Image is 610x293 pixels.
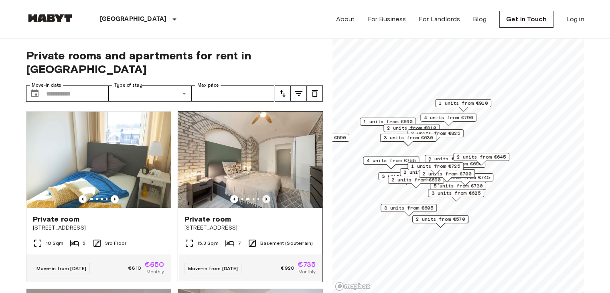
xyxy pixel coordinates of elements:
[382,173,431,180] span: 3 units from €785
[260,240,313,247] span: Basement (Souterrain)
[298,261,316,268] span: €735
[83,240,85,247] span: 5
[298,268,316,275] span: Monthly
[335,282,370,291] a: Mapbox logo
[428,155,477,163] span: 3 units from €800
[111,195,119,203] button: Previous image
[307,85,323,102] button: tune
[26,49,323,76] span: Private rooms and apartments for rent in [GEOGRAPHIC_DATA]
[26,14,74,22] img: Habyt
[230,195,238,203] button: Previous image
[400,168,456,181] div: Map marker
[33,214,80,224] span: Private room
[197,240,219,247] span: 15.3 Sqm
[422,170,471,177] span: 2 units from €700
[378,172,434,185] div: Map marker
[384,204,433,212] span: 3 units from €605
[79,195,87,203] button: Previous image
[363,118,412,125] span: 1 units from €690
[439,100,488,107] span: 1 units from €910
[105,240,126,247] span: 3rd Floor
[383,124,440,136] div: Map marker
[387,124,436,132] span: 2 units from €810
[441,174,490,181] span: 3 units from €745
[178,112,322,208] img: Marketing picture of unit DE-02-004-006-05HF
[380,134,436,146] div: Map marker
[36,265,87,271] span: Move-in from [DATE]
[100,14,167,24] p: [GEOGRAPHIC_DATA]
[188,265,238,271] span: Move-in from [DATE]
[336,14,355,24] a: About
[178,111,323,282] a: Marketing picture of unit DE-02-004-006-05HFMarketing picture of unit DE-02-004-006-05HFPrevious ...
[281,265,294,272] span: €920
[420,114,476,126] div: Map marker
[407,129,464,142] div: Map marker
[428,189,484,201] div: Map marker
[128,265,141,272] span: €810
[433,160,482,167] span: 6 units from €690
[184,214,231,224] span: Private room
[367,157,415,164] span: 4 units from €755
[381,204,437,216] div: Map marker
[430,182,486,194] div: Map marker
[297,134,346,141] span: 3 units from €590
[275,85,291,102] button: tune
[144,261,164,268] span: €650
[437,173,493,186] div: Map marker
[416,216,465,223] span: 2 units from €570
[27,85,43,102] button: Choose date
[197,82,219,89] label: Max price
[403,169,452,176] span: 2 units from €925
[238,240,241,247] span: 7
[499,11,553,28] a: Get in Touch
[146,268,164,275] span: Monthly
[453,153,509,165] div: Map marker
[434,182,482,189] span: 5 units from €730
[26,111,171,282] a: Marketing picture of unit DE-02-011-001-01HFPrevious imagePrevious imagePrivate room[STREET_ADDRE...
[412,215,468,228] div: Map marker
[391,176,440,183] span: 2 units from €690
[424,114,473,121] span: 4 units from €790
[435,99,491,112] div: Map marker
[262,195,270,203] button: Previous image
[384,134,433,141] span: 3 units from €630
[388,176,444,188] div: Map marker
[33,224,164,232] span: [STREET_ADDRESS]
[184,224,316,232] span: [STREET_ADDRESS]
[26,112,171,208] img: Marketing picture of unit DE-02-011-001-01HF
[429,160,485,172] div: Map marker
[419,14,460,24] a: For Landlords
[360,118,416,130] div: Map marker
[566,14,584,24] a: Log in
[411,130,460,137] span: 2 units from €825
[432,189,480,197] span: 3 units from €625
[473,14,486,24] a: Blog
[46,240,64,247] span: 10 Sqm
[367,14,406,24] a: For Business
[291,85,307,102] button: tune
[457,153,506,161] span: 2 units from €645
[425,155,481,167] div: Map marker
[411,163,460,170] span: 1 units from €725
[363,157,419,169] div: Map marker
[114,82,142,89] label: Type of stay
[419,170,475,182] div: Map marker
[407,162,464,175] div: Map marker
[32,82,61,89] label: Move-in date
[293,134,349,146] div: Map marker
